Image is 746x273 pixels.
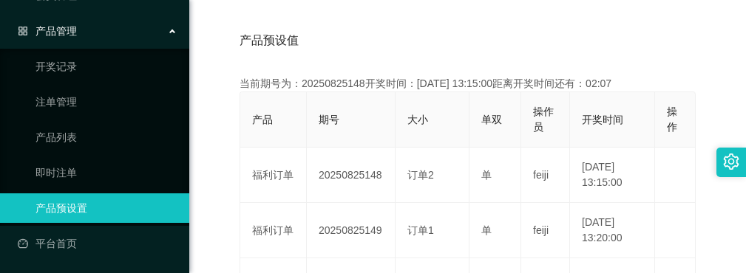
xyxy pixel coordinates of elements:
[240,76,696,91] div: 当前期号为：20250825148开奖时间：[DATE] 13:15:00距离开奖时间还有：02:07
[521,203,570,258] td: feiji
[240,148,307,203] td: 福利订单
[407,224,434,236] span: 订单1
[35,122,177,152] a: 产品列表
[407,114,428,125] span: 大小
[18,26,28,36] i: 图标: appstore-o
[18,25,77,37] span: 产品管理
[667,106,677,133] span: 操作
[481,224,492,236] span: 单
[723,153,739,170] i: 图标: setting
[307,148,396,203] td: 20250825148
[18,229,177,258] a: 图标: dashboard平台首页
[240,32,299,49] span: 产品预设值
[533,106,554,133] span: 操作员
[307,203,396,258] td: 20250825149
[35,52,177,81] a: 开奖记录
[407,169,434,181] span: 订单2
[35,158,177,187] a: 即时注单
[240,203,307,258] td: 福利订单
[252,114,273,125] span: 产品
[570,203,655,258] td: [DATE] 13:20:00
[481,114,502,125] span: 单双
[481,169,492,181] span: 单
[570,148,655,203] td: [DATE] 13:15:00
[582,114,623,125] span: 开奖时间
[35,193,177,223] a: 产品预设置
[35,87,177,117] a: 注单管理
[521,148,570,203] td: feiji
[319,114,339,125] span: 期号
